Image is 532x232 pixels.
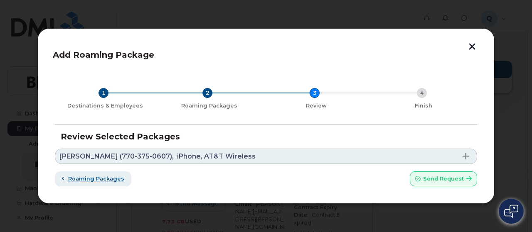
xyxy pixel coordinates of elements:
[417,88,427,98] div: 4
[177,153,256,160] span: iPhone, AT&T Wireless
[410,171,477,186] button: Send request
[504,205,518,218] img: Open chat
[55,149,477,164] a: [PERSON_NAME] (770-375-0607),iPhone, AT&T Wireless
[423,175,464,183] span: Send request
[373,103,474,109] div: Finish
[61,132,471,141] h3: Review Selected Packages
[58,103,152,109] div: Destinations & Employees
[202,88,212,98] div: 2
[55,171,131,186] button: Roaming packages
[68,175,124,183] span: Roaming packages
[53,50,154,60] span: Add Roaming Package
[159,103,259,109] div: Roaming Packages
[59,153,174,160] span: [PERSON_NAME] (770-375-0607),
